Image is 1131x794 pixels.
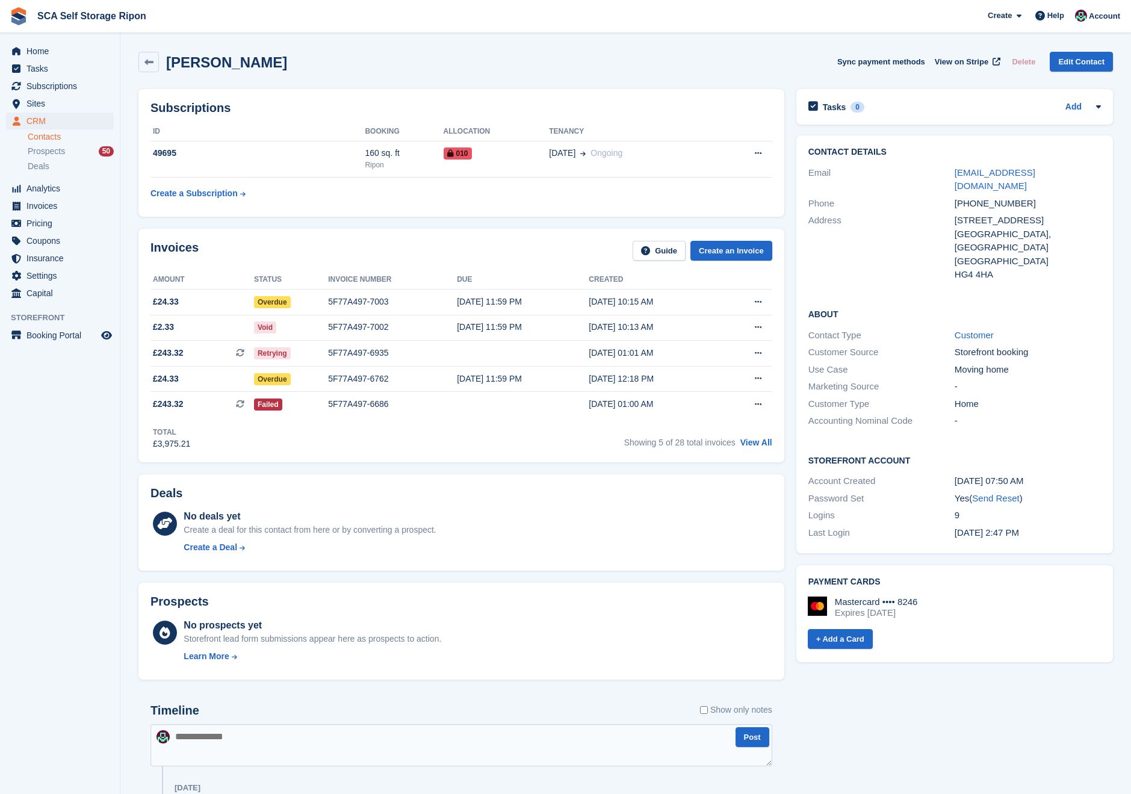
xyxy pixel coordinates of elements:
h2: About [808,308,1101,320]
th: Booking [365,122,443,141]
th: Invoice number [328,270,457,290]
div: Marketing Source [808,380,955,394]
div: Create a Subscription [150,187,238,200]
span: Prospects [28,146,65,157]
div: 5F77A497-6686 [328,398,457,411]
th: Allocation [444,122,550,141]
span: £243.32 [153,398,184,411]
a: Customer [955,330,994,340]
label: Show only notes [700,704,772,716]
a: menu [6,250,114,267]
a: Send Reset [972,493,1019,503]
div: 5F77A497-6935 [328,347,457,359]
a: View on Stripe [930,52,1003,72]
span: Ongoing [590,148,622,158]
span: Coupons [26,232,99,249]
div: Create a Deal [184,541,237,554]
button: Delete [1007,52,1040,72]
a: menu [6,197,114,214]
div: Mastercard •••• 8246 [835,597,918,607]
span: Invoices [26,197,99,214]
div: 50 [99,146,114,157]
img: Sam Chapman [156,730,170,743]
span: Help [1047,10,1064,22]
span: £24.33 [153,373,179,385]
a: Create a Deal [184,541,436,554]
a: menu [6,327,114,344]
time: 2025-07-05 13:47:38 UTC [955,527,1019,538]
div: [DATE] 12:18 PM [589,373,720,385]
h2: Subscriptions [150,101,772,115]
th: ID [150,122,365,141]
a: Learn More [184,650,441,663]
h2: Invoices [150,241,199,261]
span: Failed [254,399,282,411]
span: Deals [28,161,49,172]
img: Mastercard Logo [808,597,827,616]
div: HG4 4HA [955,268,1101,282]
div: [GEOGRAPHIC_DATA] [955,255,1101,268]
div: No deals yet [184,509,436,524]
a: Prospects 50 [28,145,114,158]
div: [DATE] 11:59 PM [457,296,589,308]
input: Show only notes [700,704,708,716]
a: menu [6,60,114,77]
h2: Storefront Account [808,454,1101,466]
div: [DATE] 11:59 PM [457,321,589,333]
a: menu [6,78,114,95]
a: menu [6,95,114,112]
span: Overdue [254,373,291,385]
div: [DATE] 10:13 AM [589,321,720,333]
span: 010 [444,147,472,160]
th: Created [589,270,720,290]
a: Deals [28,160,114,173]
span: Tasks [26,60,99,77]
span: [DATE] [549,147,575,160]
span: Sites [26,95,99,112]
div: Logins [808,509,955,523]
a: + Add a Card [808,629,873,649]
h2: Timeline [150,704,199,718]
span: Insurance [26,250,99,267]
span: Create [988,10,1012,22]
div: 160 sq. ft [365,147,443,160]
div: [DATE] 07:50 AM [955,474,1101,488]
span: Pricing [26,215,99,232]
span: Settings [26,267,99,284]
div: No prospects yet [184,618,441,633]
div: Storefront booking [955,346,1101,359]
a: [EMAIL_ADDRESS][DOMAIN_NAME] [955,167,1035,191]
a: menu [6,267,114,284]
h2: Deals [150,486,182,500]
div: 0 [851,102,864,113]
div: 49695 [150,147,365,160]
div: Yes [955,492,1101,506]
span: Storefront [11,312,120,324]
a: Create a Subscription [150,182,246,205]
div: [PHONE_NUMBER] [955,197,1101,211]
span: £243.32 [153,347,184,359]
div: Accounting Nominal Code [808,414,955,428]
span: Retrying [254,347,291,359]
span: Showing 5 of 28 total invoices [624,438,736,447]
h2: Tasks [823,102,846,113]
button: Sync payment methods [837,52,925,72]
div: 5F77A497-7002 [328,321,457,333]
div: [DATE] 01:00 AM [589,398,720,411]
div: Create a deal for this contact from here or by converting a prospect. [184,524,436,536]
div: Use Case [808,363,955,377]
img: Sam Chapman [1075,10,1087,22]
a: Edit Contact [1050,52,1113,72]
span: ( ) [969,493,1022,503]
a: Contacts [28,131,114,143]
div: Email [808,166,955,193]
div: Password Set [808,492,955,506]
th: Status [254,270,328,290]
div: Customer Source [808,346,955,359]
span: Analytics [26,180,99,197]
a: Preview store [99,328,114,343]
a: menu [6,232,114,249]
a: menu [6,285,114,302]
div: [DATE] [175,783,200,793]
span: Void [254,321,276,333]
